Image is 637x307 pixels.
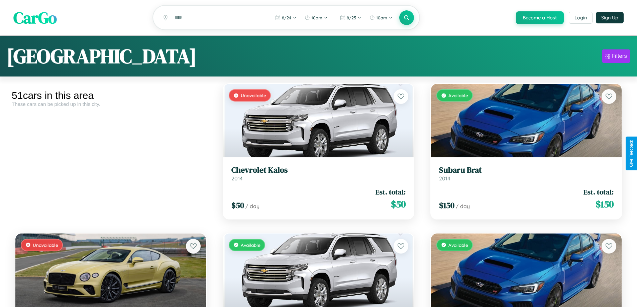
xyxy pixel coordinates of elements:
a: Chevrolet Kalos2014 [231,165,406,182]
button: Become a Host [516,11,564,24]
button: Login [569,12,593,24]
span: 10am [376,15,387,20]
button: 10am [366,12,396,23]
span: $ 150 [439,200,454,211]
span: Unavailable [33,242,58,248]
span: 2014 [231,175,243,182]
span: 8 / 24 [282,15,291,20]
span: Est. total: [583,187,614,197]
span: Available [241,242,260,248]
button: Filters [602,49,630,63]
span: $ 50 [391,197,406,211]
button: 10am [301,12,331,23]
span: / day [245,203,259,209]
button: 8/25 [337,12,365,23]
span: $ 150 [596,197,614,211]
div: These cars can be picked up in this city. [12,101,210,107]
h3: Subaru Brat [439,165,614,175]
span: CarGo [13,7,57,29]
span: 2014 [439,175,450,182]
h1: [GEOGRAPHIC_DATA] [7,42,197,70]
span: Available [448,242,468,248]
a: Subaru Brat2014 [439,165,614,182]
span: 10am [311,15,322,20]
div: 51 cars in this area [12,90,210,101]
span: Unavailable [241,93,266,98]
div: Give Feedback [629,140,634,167]
div: Filters [612,53,627,59]
span: 8 / 25 [347,15,356,20]
h3: Chevrolet Kalos [231,165,406,175]
span: / day [456,203,470,209]
span: Available [448,93,468,98]
span: $ 50 [231,200,244,211]
button: 8/24 [272,12,300,23]
button: Sign Up [596,12,624,23]
span: Est. total: [376,187,406,197]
